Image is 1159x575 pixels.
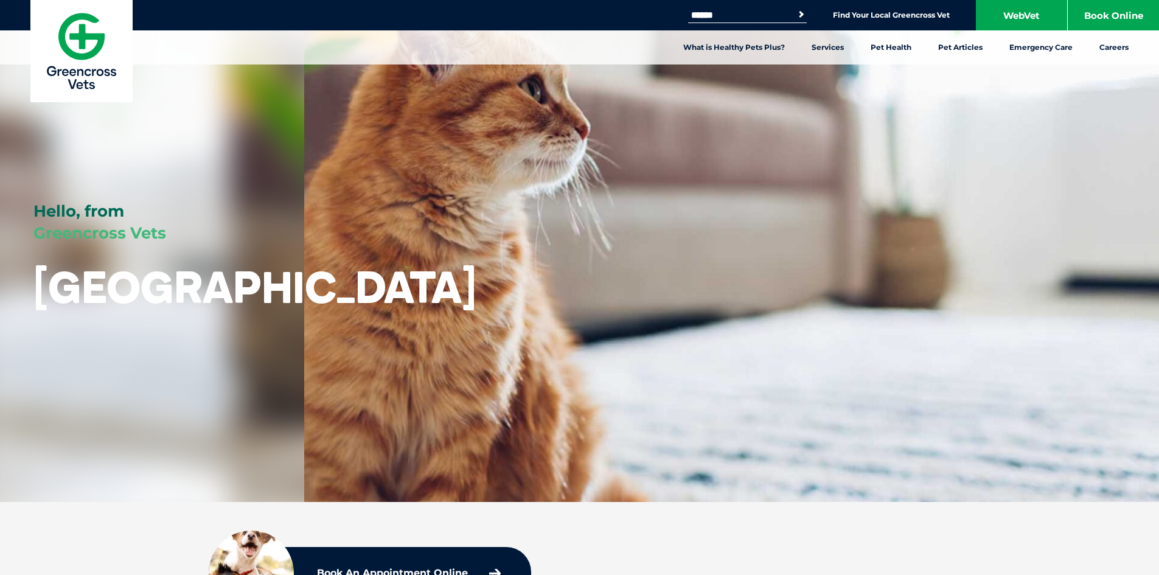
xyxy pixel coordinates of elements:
[925,30,996,64] a: Pet Articles
[798,30,857,64] a: Services
[33,263,476,311] h1: [GEOGRAPHIC_DATA]
[833,10,950,20] a: Find Your Local Greencross Vet
[33,201,124,221] span: Hello, from
[33,223,166,243] span: Greencross Vets
[996,30,1086,64] a: Emergency Care
[670,30,798,64] a: What is Healthy Pets Plus?
[857,30,925,64] a: Pet Health
[1086,30,1142,64] a: Careers
[795,9,807,21] button: Search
